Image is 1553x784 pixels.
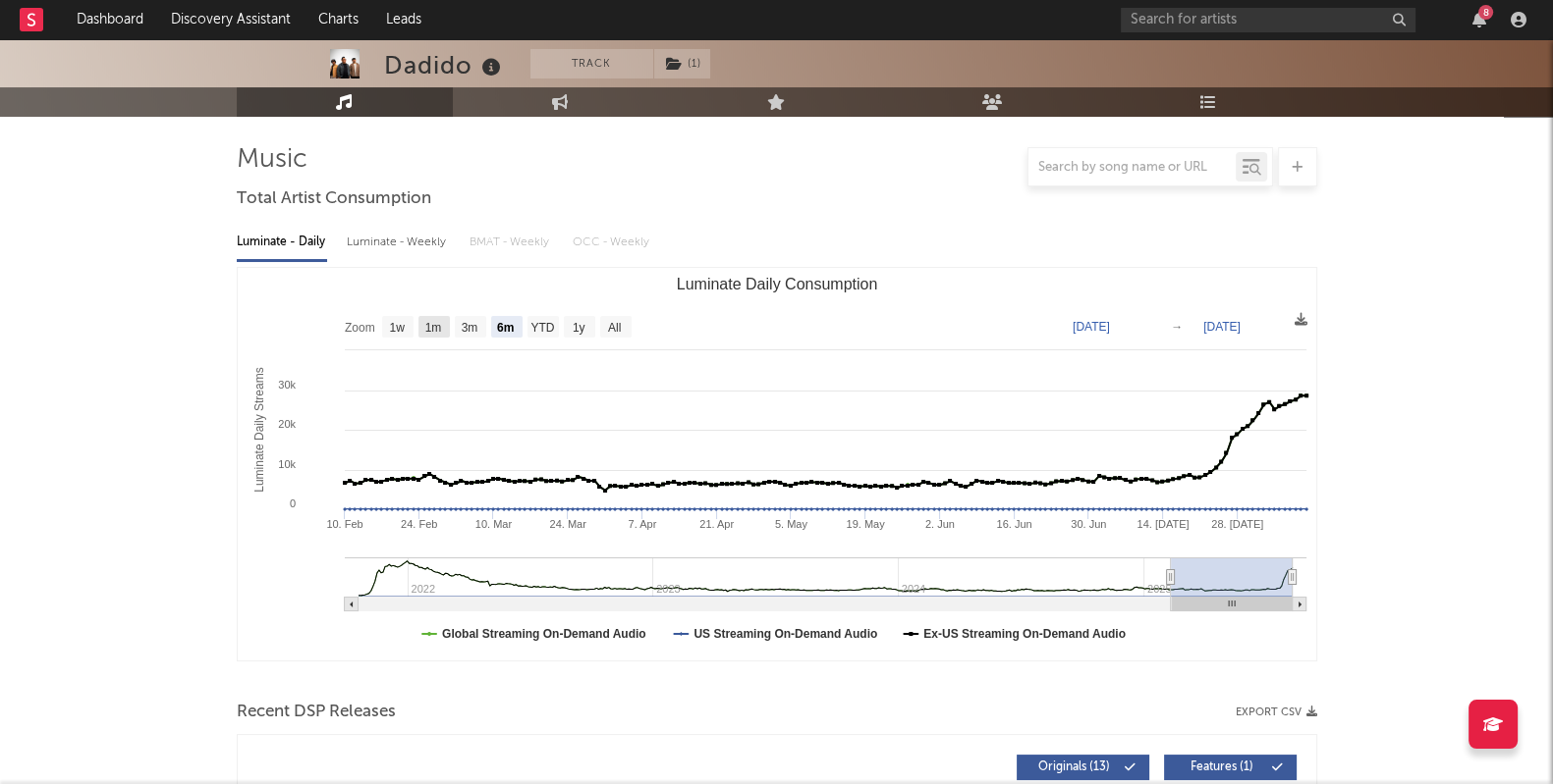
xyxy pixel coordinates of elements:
text: 1y [572,321,584,335]
text: Luminate Daily Consumption [676,276,877,292]
text: [DATE] [1073,320,1110,334]
text: 6m [496,321,513,335]
text: 1m [424,321,441,335]
text: 1w [389,321,405,335]
text: All [607,321,620,335]
text: 20k [278,418,296,430]
text: 10k [278,458,296,470]
svg: Luminate Daily Consumption [238,268,1316,660]
text: Zoom [345,321,375,335]
text: 28. [DATE] [1211,518,1263,530]
button: Track [530,49,653,78]
button: Originals(13) [1017,755,1149,780]
button: 8 [1472,12,1486,27]
div: 8 [1478,5,1493,20]
text: US Streaming On-Demand Audio [693,627,877,641]
span: Recent DSP Releases [237,701,396,724]
text: 30. Jun [1071,518,1106,530]
span: Features ( 1 ) [1177,761,1267,773]
text: 24. Feb [401,518,437,530]
input: Search by song name or URL [1028,160,1236,176]
text: 5. May [774,518,807,530]
div: Luminate - Daily [237,226,327,259]
div: Luminate - Weekly [347,226,450,259]
text: 24. Mar [549,518,586,530]
text: 3m [461,321,477,335]
div: Dadido [384,49,506,81]
text: → [1171,320,1183,334]
text: Ex-US Streaming On-Demand Audio [923,627,1126,641]
text: 21. Apr [699,518,734,530]
input: Search for artists [1121,8,1415,32]
button: (1) [654,49,710,78]
text: 10. Feb [326,518,362,530]
text: [DATE] [1203,320,1241,334]
text: Luminate Daily Streams [252,367,266,492]
text: 2. Jun [924,518,954,530]
button: Features(1) [1164,755,1297,780]
text: 19. May [846,518,885,530]
span: Total Artist Consumption [237,187,431,211]
text: 14. [DATE] [1137,518,1189,530]
text: 30k [278,379,296,391]
span: ( 1 ) [653,49,711,78]
text: Global Streaming On-Demand Audio [442,627,646,641]
text: YTD [530,321,554,335]
text: 10. Mar [474,518,512,530]
span: Originals ( 13 ) [1029,761,1120,773]
text: 0 [289,497,295,509]
text: 7. Apr [628,518,656,530]
button: Export CSV [1236,706,1317,718]
text: 16. Jun [996,518,1031,530]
